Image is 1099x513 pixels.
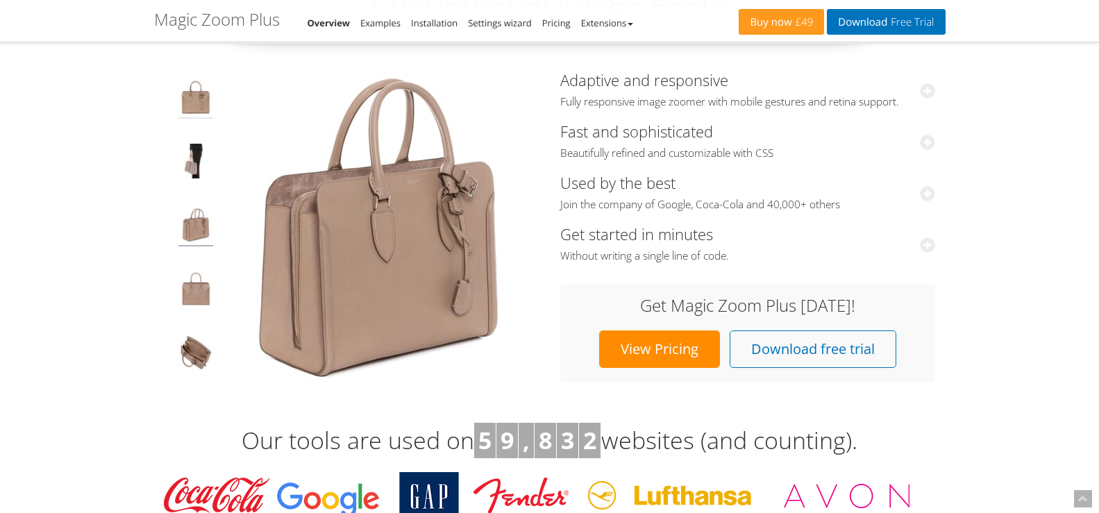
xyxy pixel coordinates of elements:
img: JavaScript image zoom example [178,144,213,183]
span: Join the company of Google, Coca-Cola and 40,000+ others [560,198,935,212]
img: jQuery image zoom example [221,72,534,384]
a: Overview [308,17,351,29]
a: Settings wizard [468,17,532,29]
img: Product image zoom example [178,80,213,119]
span: Fully responsive image zoomer with mobile gestures and retina support. [560,95,935,109]
b: 8 [539,424,552,456]
a: View Pricing [599,330,720,368]
h1: Magic Zoom Plus [154,10,280,28]
img: jQuery image zoom example [178,208,213,246]
img: Hover image zoom example [178,271,213,310]
a: Adaptive and responsiveFully responsive image zoomer with mobile gestures and retina support. [560,69,935,109]
b: , [523,424,530,456]
a: Pricing [542,17,571,29]
a: Used by the bestJoin the company of Google, Coca-Cola and 40,000+ others [560,172,935,212]
img: JavaScript zoom tool example [178,335,213,374]
a: Examples [360,17,401,29]
b: 2 [583,424,596,456]
span: Without writing a single line of code. [560,249,935,263]
a: DownloadFree Trial [827,9,945,35]
a: Extensions [581,17,633,29]
h3: Get Magic Zoom Plus [DATE]! [574,296,921,314]
span: Beautifully refined and customizable with CSS [560,146,935,160]
b: 5 [478,424,492,456]
a: Get started in minutesWithout writing a single line of code. [560,224,935,263]
span: £49 [792,17,814,28]
a: Fast and sophisticatedBeautifully refined and customizable with CSS [560,121,935,160]
a: Buy now£49 [739,9,824,35]
b: 9 [501,424,514,456]
b: 3 [561,424,574,456]
a: Download free trial [730,330,896,368]
h3: Our tools are used on websites (and counting). [154,423,946,459]
a: Installation [411,17,458,29]
span: Free Trial [887,17,934,28]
